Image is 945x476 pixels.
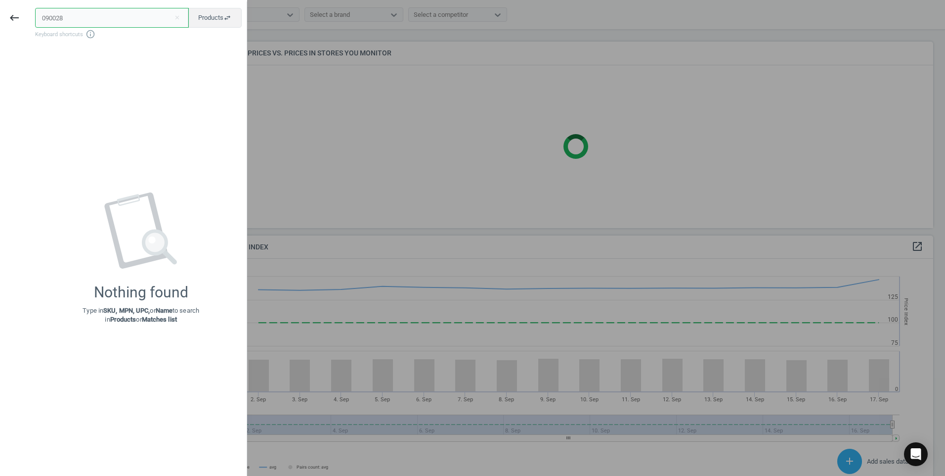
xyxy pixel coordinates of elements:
input: Enter the SKU or product name [35,8,189,28]
span: Keyboard shortcuts [35,29,242,39]
p: Type in or to search in or [83,306,199,324]
strong: Name [156,307,172,314]
i: swap_horiz [223,14,231,22]
strong: Products [110,316,136,323]
i: keyboard_backspace [8,12,20,24]
button: Close [170,13,184,22]
button: keyboard_backspace [3,6,26,30]
div: Nothing found [94,284,188,301]
span: Products [198,13,231,22]
button: Productsswap_horiz [188,8,242,28]
i: info_outline [86,29,95,39]
strong: Matches list [142,316,177,323]
strong: SKU, MPN, UPC, [103,307,150,314]
div: Open Intercom Messenger [904,442,928,466]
